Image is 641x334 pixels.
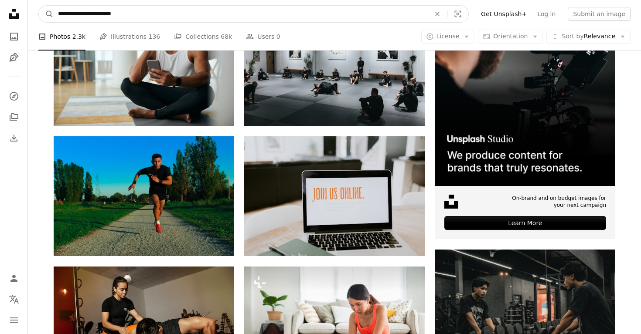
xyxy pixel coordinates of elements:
[246,23,280,51] a: Users 0
[54,136,234,256] img: a man running on a path
[444,195,458,209] img: file-1631678316303-ed18b8b5cb9cimage
[5,270,23,287] a: Log in / Sign up
[436,33,460,40] span: License
[244,192,424,200] a: macbook pro on brown wooden table
[435,6,615,239] a: On-brand and on budget images for your next campaignLearn More
[244,61,424,69] a: people sitting on floor in front of white wall
[5,5,23,24] a: Home — Unsplash
[174,23,232,51] a: Collections 68k
[39,6,54,22] button: Search Unsplash
[221,32,232,41] span: 68k
[99,23,160,51] a: Illustrations 136
[5,88,23,105] a: Explore
[244,322,424,330] a: Sporty woman watching and learning exercises workout, yoga online with coach on screen of laptop ...
[493,33,528,40] span: Orientation
[5,49,23,66] a: Illustrations
[54,322,234,330] a: woman kneeling beside man
[5,290,23,308] button: Language
[568,7,631,21] button: Submit an image
[546,30,631,44] button: Sort byRelevance
[54,61,234,69] a: Happy African American athlete using cell phone and listening music while relaxing after exercisi...
[562,32,615,41] span: Relevance
[38,5,469,23] form: Find visuals sitewide
[149,32,160,41] span: 136
[444,216,606,230] div: Learn More
[244,136,424,256] img: macbook pro on brown wooden table
[562,33,583,40] span: Sort by
[421,30,475,44] button: License
[428,6,447,22] button: Clear
[5,28,23,45] a: Photos
[244,6,424,125] img: people sitting on floor in front of white wall
[5,311,23,329] button: Menu
[447,6,468,22] button: Visual search
[478,30,543,44] button: Orientation
[435,305,615,313] a: A couple of men working out in a gym
[54,192,234,200] a: a man running on a path
[435,6,615,186] img: file-1715652217532-464736461acbimage
[54,6,234,125] img: Happy African American athlete using cell phone and listening music while relaxing after exercisi...
[276,32,280,41] span: 0
[5,108,23,126] a: Collections
[532,7,561,21] a: Log in
[5,129,23,147] a: Download History
[507,195,606,209] span: On-brand and on budget images for your next campaign
[476,7,532,21] a: Get Unsplash+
